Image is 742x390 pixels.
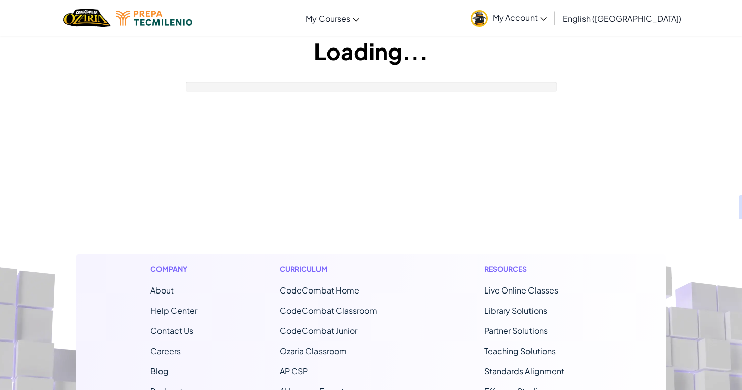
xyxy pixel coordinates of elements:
img: Home [63,8,110,28]
a: CodeCombat Classroom [280,305,377,316]
span: My Account [493,12,547,23]
h1: Company [150,264,197,274]
a: Help Center [150,305,197,316]
a: Live Online Classes [484,285,558,296]
a: English ([GEOGRAPHIC_DATA]) [558,5,686,32]
span: CodeCombat Home [280,285,359,296]
a: About [150,285,174,296]
a: Blog [150,366,169,376]
a: Partner Solutions [484,325,548,336]
h1: Curriculum [280,264,402,274]
a: My Courses [301,5,364,32]
img: Tecmilenio logo [116,11,192,26]
a: My Account [466,2,552,34]
a: Teaching Solutions [484,346,556,356]
h1: Resources [484,264,592,274]
img: avatar [471,10,488,27]
a: CodeCombat Junior [280,325,357,336]
a: Ozaria Classroom [280,346,347,356]
a: Ozaria by CodeCombat logo [63,8,110,28]
span: My Courses [306,13,350,24]
span: English ([GEOGRAPHIC_DATA]) [563,13,681,24]
a: Standards Alignment [484,366,564,376]
span: Contact Us [150,325,193,336]
a: AP CSP [280,366,308,376]
a: Careers [150,346,181,356]
a: Library Solutions [484,305,547,316]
